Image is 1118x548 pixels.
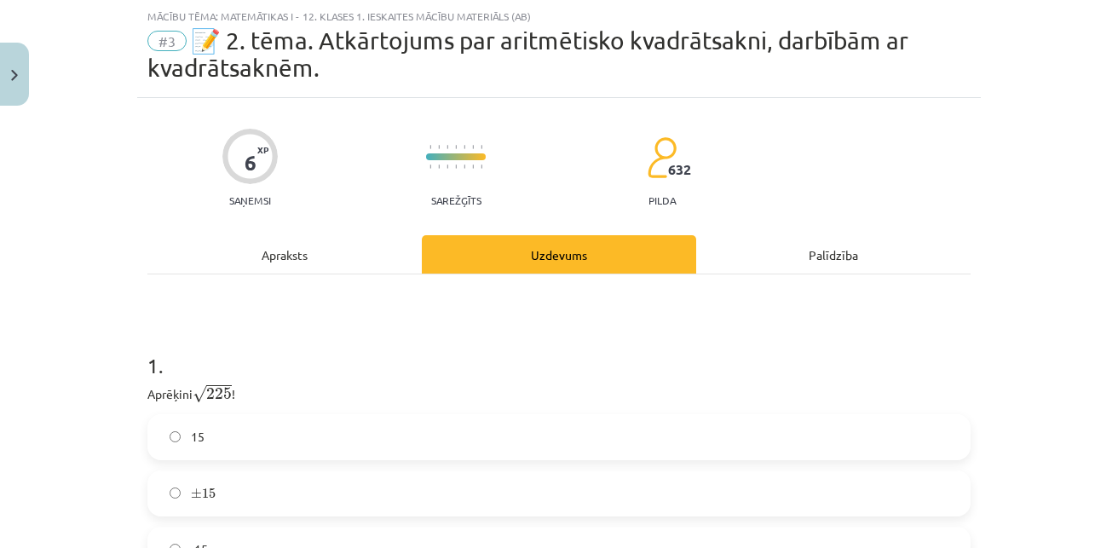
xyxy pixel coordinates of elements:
img: icon-short-line-57e1e144782c952c97e751825c79c345078a6d821885a25fce030b3d8c18986b.svg [472,145,474,149]
img: icon-short-line-57e1e144782c952c97e751825c79c345078a6d821885a25fce030b3d8c18986b.svg [429,145,431,149]
img: icon-short-line-57e1e144782c952c97e751825c79c345078a6d821885a25fce030b3d8c18986b.svg [455,145,457,149]
span: ± [191,488,202,499]
span: 15 [191,428,205,446]
img: icon-short-line-57e1e144782c952c97e751825c79c345078a6d821885a25fce030b3d8c18986b.svg [481,145,482,149]
span: 632 [668,162,691,177]
img: icon-short-line-57e1e144782c952c97e751825c79c345078a6d821885a25fce030b3d8c18986b.svg [447,145,448,149]
p: pilda [648,194,676,206]
span: √ [193,385,206,403]
h1: 1 . [147,324,971,377]
img: icon-short-line-57e1e144782c952c97e751825c79c345078a6d821885a25fce030b3d8c18986b.svg [455,164,457,169]
img: icon-short-line-57e1e144782c952c97e751825c79c345078a6d821885a25fce030b3d8c18986b.svg [464,145,465,149]
span: #3 [147,31,187,51]
img: icon-short-line-57e1e144782c952c97e751825c79c345078a6d821885a25fce030b3d8c18986b.svg [464,164,465,169]
span: 15 [202,488,216,499]
div: Uzdevums [422,235,696,274]
span: 225 [206,388,232,400]
p: Aprēķini ! [147,382,971,404]
img: icon-close-lesson-0947bae3869378f0d4975bcd49f059093ad1ed9edebbc8119c70593378902aed.svg [11,70,18,81]
div: Apraksts [147,235,422,274]
img: icon-short-line-57e1e144782c952c97e751825c79c345078a6d821885a25fce030b3d8c18986b.svg [438,164,440,169]
img: icon-short-line-57e1e144782c952c97e751825c79c345078a6d821885a25fce030b3d8c18986b.svg [447,164,448,169]
img: icon-short-line-57e1e144782c952c97e751825c79c345078a6d821885a25fce030b3d8c18986b.svg [481,164,482,169]
div: 6 [245,151,256,175]
img: icon-short-line-57e1e144782c952c97e751825c79c345078a6d821885a25fce030b3d8c18986b.svg [438,145,440,149]
img: icon-short-line-57e1e144782c952c97e751825c79c345078a6d821885a25fce030b3d8c18986b.svg [472,164,474,169]
span: 📝 2. tēma. Atkārtojums par aritmētisko kvadrātsakni, darbībām ar kvadrātsaknēm. [147,26,908,82]
span: XP [257,145,268,154]
img: icon-short-line-57e1e144782c952c97e751825c79c345078a6d821885a25fce030b3d8c18986b.svg [429,164,431,169]
p: Saņemsi [222,194,278,206]
p: Sarežģīts [431,194,481,206]
div: Mācību tēma: Matemātikas i - 12. klases 1. ieskaites mācību materiāls (ab) [147,10,971,22]
div: Palīdzība [696,235,971,274]
img: students-c634bb4e5e11cddfef0936a35e636f08e4e9abd3cc4e673bd6f9a4125e45ecb1.svg [647,136,677,179]
input: 15 [170,431,181,442]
